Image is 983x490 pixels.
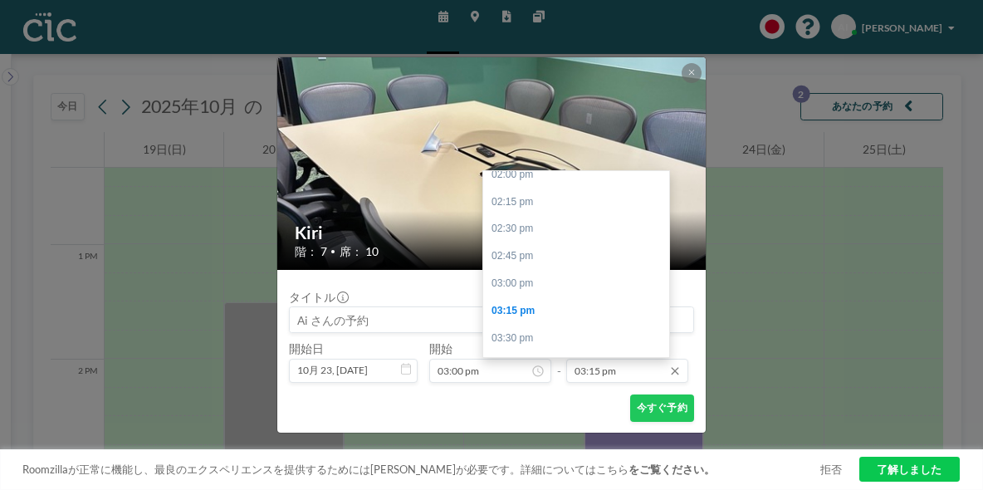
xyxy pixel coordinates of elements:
[330,246,335,257] span: •
[859,457,960,482] a: 了解しました
[289,341,324,355] label: 開始日
[483,352,677,380] div: 03:45 pm
[483,215,677,243] div: 02:30 pm
[340,244,379,258] span: 席： 10
[483,297,677,325] div: 03:15 pm
[295,244,327,258] span: 階： 7
[820,463,842,476] a: 拒否
[628,463,715,476] a: をご覧ください。
[483,189,677,216] div: 02:15 pm
[483,161,677,189] div: 02:00 pm
[483,243,677,270] div: 02:45 pm
[429,341,452,355] label: 開始
[289,290,347,304] label: タイトル
[290,307,693,331] input: Ai さんの予約
[295,223,690,244] h2: Kiri
[483,270,677,297] div: 03:00 pm
[22,463,820,476] span: Roomzillaが正常に機能し、最良のエクスペリエンスを提供するためには[PERSON_NAME]が必要です。詳細についてはこちら
[557,346,561,378] span: -
[630,394,694,422] button: 今すぐ予約
[483,325,677,352] div: 03:30 pm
